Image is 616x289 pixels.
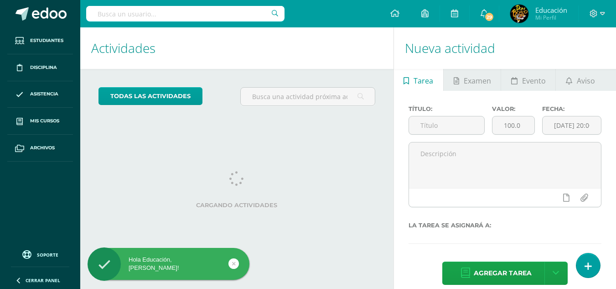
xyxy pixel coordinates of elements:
a: Archivos [7,135,73,162]
img: e848a06d305063da6e408c2e705eb510.png [510,5,528,23]
span: Mi Perfil [535,14,567,21]
a: todas las Actividades [98,87,202,105]
span: Disciplina [30,64,57,71]
span: Mis cursos [30,117,59,125]
h1: Nueva actividad [405,27,605,69]
span: Archivos [30,144,55,152]
label: Título: [409,105,485,112]
a: Evento [501,69,555,91]
a: Aviso [556,69,605,91]
span: Educación [535,5,567,15]
span: Agregar tarea [474,262,532,284]
span: Estudiantes [30,37,63,44]
span: Cerrar panel [26,277,60,284]
input: Busca un usuario... [86,6,285,21]
span: Soporte [37,252,58,258]
input: Título [409,116,484,134]
span: 29 [484,12,494,22]
input: Busca una actividad próxima aquí... [241,88,374,105]
a: Disciplina [7,54,73,81]
a: Soporte [11,248,69,260]
label: Valor: [492,105,535,112]
span: Aviso [577,70,595,92]
h1: Actividades [91,27,383,69]
a: Asistencia [7,81,73,108]
span: Tarea [414,70,433,92]
input: Fecha de entrega [543,116,601,134]
label: Fecha: [542,105,601,112]
label: Cargando actividades [98,202,375,209]
a: Estudiantes [7,27,73,54]
div: Hola Educación, [PERSON_NAME]! [88,256,249,272]
a: Mis cursos [7,108,73,135]
span: Asistencia [30,90,58,98]
input: Puntos máximos [492,116,534,134]
label: La tarea se asignará a: [409,222,601,229]
span: Evento [522,70,546,92]
a: Tarea [394,69,443,91]
a: Examen [444,69,501,91]
span: Examen [464,70,491,92]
